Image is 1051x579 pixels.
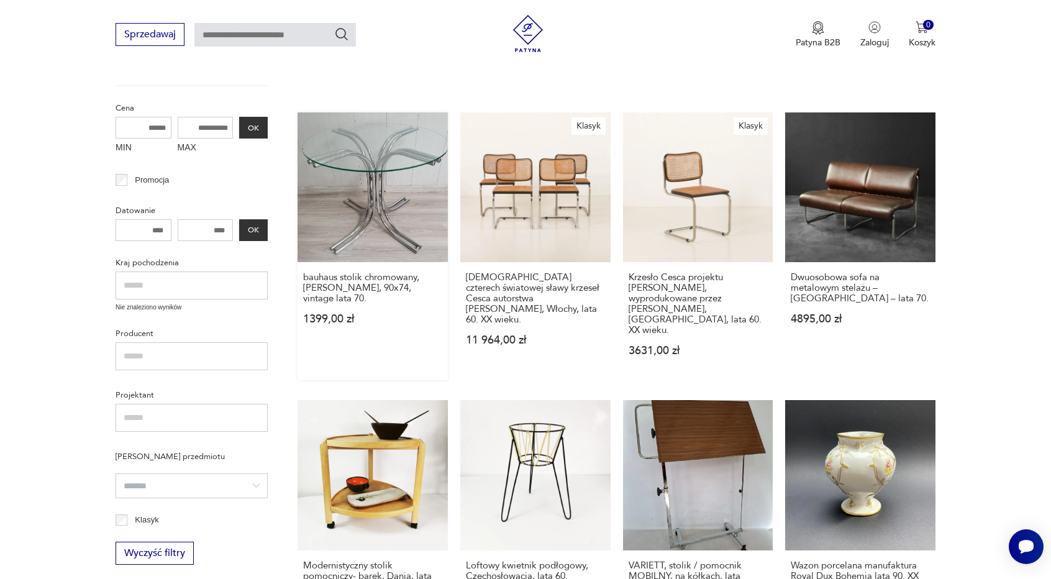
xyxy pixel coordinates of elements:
button: OK [239,219,268,241]
p: 11 964,00 zł [466,335,605,345]
button: Patyna B2B [796,21,840,48]
p: Producent [116,327,268,340]
p: Cena [116,101,268,115]
h3: bauhaus stolik chromowany, [PERSON_NAME], 90x74, vintage lata 70. [303,272,442,304]
p: Datowanie [116,204,268,217]
h3: [DEMOGRAPHIC_DATA] czterech światowej sławy krzeseł Cesca autorstwa [PERSON_NAME], Włochy, lata 6... [466,272,605,325]
p: Promocja [135,173,169,187]
img: Ikona medalu [812,21,824,35]
p: Klasyk [135,513,158,527]
h3: Dwuosobowa sofa na metalowym stelażu – [GEOGRAPHIC_DATA] – lata 70. [791,272,930,304]
img: Ikonka użytkownika [868,21,881,34]
button: Wyczyść filtry [116,542,194,565]
p: Koszyk [909,37,935,48]
p: 4895,00 zł [791,314,930,324]
div: 0 [923,20,934,30]
button: 0Koszyk [909,21,935,48]
p: Patyna B2B [796,37,840,48]
button: Zaloguj [860,21,889,48]
button: Sprzedawaj [116,23,184,46]
p: Zaloguj [860,37,889,48]
button: Szukaj [334,27,349,42]
iframe: Smartsupp widget button [1009,529,1044,564]
a: Ikona medaluPatyna B2B [796,21,840,48]
img: Ikona koszyka [916,21,928,34]
p: 3631,00 zł [629,345,768,356]
img: Patyna - sklep z meblami i dekoracjami vintage [509,15,547,52]
a: KlasykKrzesło Cesca projektu Marcela Breuera, wyprodukowane przez Gavina, Włochy, lata 60. XX wie... [623,112,773,381]
p: Projektant [116,388,268,402]
p: 1399,00 zł [303,314,442,324]
a: Sprzedawaj [116,31,184,40]
button: OK [239,117,268,139]
a: Dwuosobowa sofa na metalowym stelażu – Niemcy – lata 70.Dwuosobowa sofa na metalowym stelażu – [G... [785,112,935,381]
p: Nie znaleziono wyników [116,303,268,312]
h3: Krzesło Cesca projektu [PERSON_NAME], wyprodukowane przez [PERSON_NAME], [GEOGRAPHIC_DATA], lata ... [629,272,768,335]
a: bauhaus stolik chromowany, dymione szkło, 90x74, vintage lata 70.bauhaus stolik chromowany, [PERS... [298,112,448,381]
p: Kraj pochodzenia [116,256,268,270]
p: [PERSON_NAME] przedmiotu [116,450,268,463]
a: KlasykZestaw czterech światowej sławy krzeseł Cesca autorstwa Marcela Breuera, Włochy, lata 60. X... [460,112,611,381]
label: MAX [178,139,234,158]
label: MIN [116,139,171,158]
